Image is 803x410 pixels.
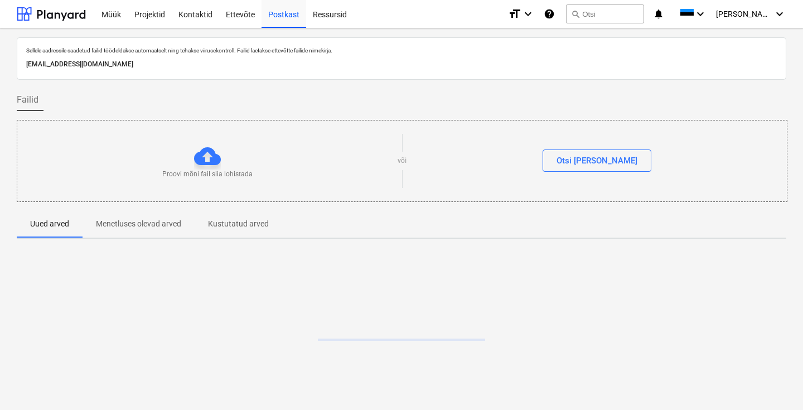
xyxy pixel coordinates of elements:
p: Uued arved [30,218,69,230]
span: [PERSON_NAME] [716,9,772,18]
span: Failid [17,93,38,107]
p: Menetluses olevad arved [96,218,181,230]
i: keyboard_arrow_down [773,7,786,21]
i: keyboard_arrow_down [521,7,535,21]
p: või [398,156,407,166]
p: Kustutatud arved [208,218,269,230]
i: notifications [653,7,664,21]
i: keyboard_arrow_down [694,7,707,21]
div: Otsi [PERSON_NAME] [557,153,637,168]
button: Otsi [566,4,644,23]
button: Otsi [PERSON_NAME] [543,149,651,172]
p: Sellele aadressile saadetud failid töödeldakse automaatselt ning tehakse viirusekontroll. Failid ... [26,47,777,54]
div: Proovi mõni fail siia lohistadavõiOtsi [PERSON_NAME] [17,120,787,202]
p: [EMAIL_ADDRESS][DOMAIN_NAME] [26,59,777,70]
p: Proovi mõni fail siia lohistada [162,170,253,179]
i: Abikeskus [544,7,555,21]
span: search [571,9,580,18]
i: format_size [508,7,521,21]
